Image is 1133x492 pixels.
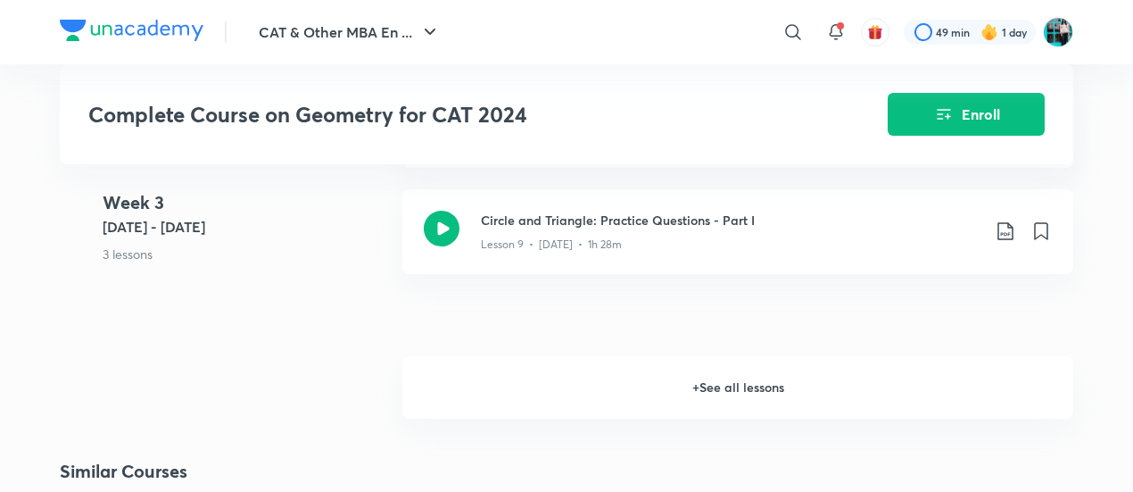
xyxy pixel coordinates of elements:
h3: Complete Course on Geometry for CAT 2024 [88,102,787,128]
a: Circle and Triangle: Practice Questions - Part ILesson 9 • [DATE] • 1h 28m [402,189,1073,296]
h6: + See all lessons [402,356,1073,419]
h5: [DATE] - [DATE] [103,216,388,238]
img: avatar [867,24,883,40]
p: 3 lessons [103,245,388,263]
p: Lesson 9 • [DATE] • 1h 28m [481,237,622,253]
button: Enroll [888,93,1045,136]
h2: Similar Courses [60,458,187,485]
h3: Circle and Triangle: Practice Questions - Part I [481,211,980,229]
button: CAT & Other MBA En ... [248,14,451,50]
a: Company Logo [60,20,203,46]
img: VIDISHA PANDEY [1043,17,1073,47]
img: streak [980,23,998,41]
img: Company Logo [60,20,203,41]
h4: Week 3 [103,189,388,216]
button: avatar [861,18,889,46]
